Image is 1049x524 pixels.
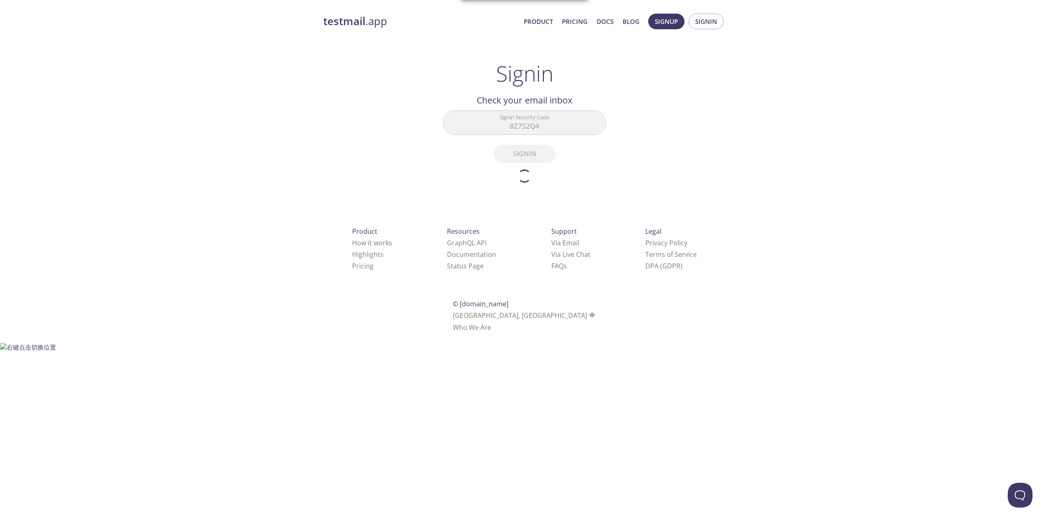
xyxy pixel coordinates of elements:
span: s [564,261,567,270]
a: Documentation [447,250,496,259]
a: Via Live Chat [551,250,590,259]
a: testmail.app [323,14,517,28]
button: Signup [648,14,684,29]
a: DPA (GDPR) [645,261,682,270]
span: [GEOGRAPHIC_DATA], [GEOGRAPHIC_DATA] [453,311,597,320]
h2: Check your email inbox [443,93,606,107]
a: Blog [623,16,640,27]
a: Terms of Service [645,250,697,259]
a: Who We Are [453,323,491,332]
span: © [DOMAIN_NAME] [453,299,508,308]
span: Product [352,227,377,236]
span: Signin [695,16,717,27]
a: Docs [597,16,614,27]
span: Support [551,227,577,236]
h1: Signin [496,61,553,86]
a: Status Page [447,261,484,270]
span: Signup [655,16,678,27]
iframe: Help Scout Beacon - Open [1008,483,1033,508]
strong: testmail [323,14,365,28]
a: Privacy Policy [645,238,687,247]
span: Resources [447,227,480,236]
a: GraphQL API [447,238,487,247]
button: Signin [689,14,724,29]
a: Pricing [352,261,374,270]
a: How it works [352,238,392,247]
span: Legal [645,227,661,236]
a: Via Email [551,238,579,247]
a: Highlights [352,250,383,259]
a: FAQ [551,261,567,270]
